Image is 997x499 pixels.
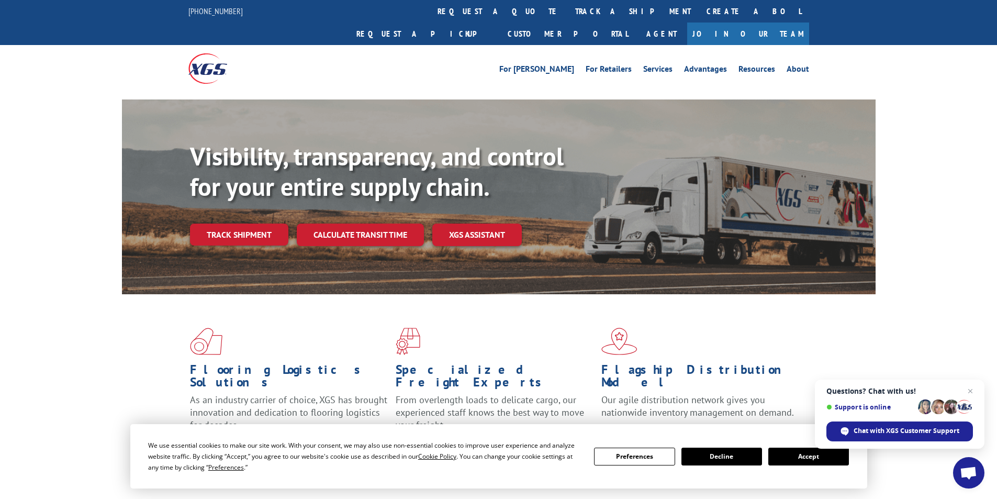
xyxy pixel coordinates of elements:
h1: Flooring Logistics Solutions [190,363,388,394]
a: Agent [636,23,687,45]
a: Advantages [684,65,727,76]
a: XGS ASSISTANT [432,224,522,246]
a: Resources [738,65,775,76]
span: Preferences [208,463,244,472]
span: Close chat [964,385,977,397]
div: Chat with XGS Customer Support [826,422,973,441]
a: [PHONE_NUMBER] [188,6,243,16]
span: Our agile distribution network gives you nationwide inventory management on demand. [601,394,794,418]
div: Cookie Consent Prompt [130,424,867,489]
img: xgs-icon-flagship-distribution-model-red [601,328,637,355]
div: Open chat [953,457,984,489]
h1: Specialized Freight Experts [396,363,593,394]
button: Decline [681,448,762,465]
div: We use essential cookies to make our site work. With your consent, we may also use non-essential ... [148,440,581,473]
span: Cookie Policy [418,452,456,461]
button: Preferences [594,448,675,465]
span: Questions? Chat with us! [826,387,973,395]
a: For [PERSON_NAME] [499,65,574,76]
img: xgs-icon-total-supply-chain-intelligence-red [190,328,222,355]
a: Track shipment [190,224,288,246]
a: Services [643,65,673,76]
a: About [787,65,809,76]
p: From overlength loads to delicate cargo, our experienced staff knows the best way to move your fr... [396,394,593,440]
a: For Retailers [586,65,632,76]
button: Accept [768,448,849,465]
a: Calculate transit time [297,224,424,246]
span: Chat with XGS Customer Support [854,426,959,436]
a: Request a pickup [349,23,500,45]
span: As an industry carrier of choice, XGS has brought innovation and dedication to flooring logistics... [190,394,387,431]
h1: Flagship Distribution Model [601,363,799,394]
a: Customer Portal [500,23,636,45]
span: Support is online [826,403,914,411]
img: xgs-icon-focused-on-flooring-red [396,328,420,355]
b: Visibility, transparency, and control for your entire supply chain. [190,140,564,203]
a: Join Our Team [687,23,809,45]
